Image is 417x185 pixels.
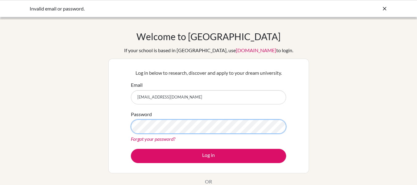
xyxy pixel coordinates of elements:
[124,47,293,54] div: If your school is based in [GEOGRAPHIC_DATA], use to login.
[131,81,143,89] label: Email
[131,111,152,118] label: Password
[236,47,276,53] a: [DOMAIN_NAME]
[131,149,286,163] button: Log in
[30,5,295,12] div: Invalid email or password.
[136,31,281,42] h1: Welcome to [GEOGRAPHIC_DATA]
[131,136,175,142] a: Forgot your password?
[131,69,286,77] p: Log in below to research, discover and apply to your dream university.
